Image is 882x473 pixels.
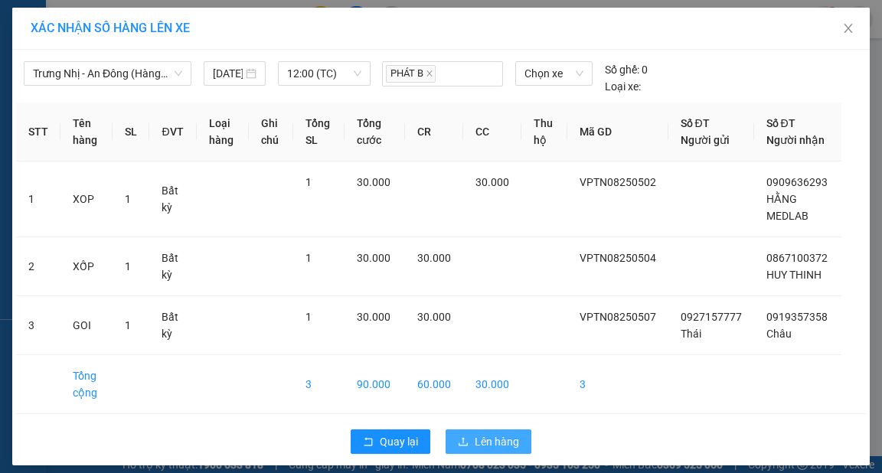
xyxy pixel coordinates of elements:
span: 30.000 [357,311,390,323]
span: upload [458,436,469,449]
th: SL [113,103,149,161]
span: VPTN08250502 [580,176,656,188]
th: CC [463,103,521,161]
td: Bất kỳ [149,161,197,237]
span: 1 [125,319,131,331]
span: 12:00 (TC) [287,62,361,85]
span: 0919357358 [766,311,828,323]
span: Trưng Nhị - An Đông (Hàng Hoá) [33,62,182,85]
th: Mã GD [567,103,668,161]
span: 0927157777 [681,311,742,323]
td: 3 [293,355,345,414]
span: Châu [766,328,792,340]
span: close [842,22,854,34]
button: Close [827,8,870,51]
span: Loại xe: [605,78,641,95]
button: uploadLên hàng [446,429,531,454]
span: VPTN08250504 [580,252,656,264]
span: 1 [305,311,312,323]
td: 1 [16,161,60,237]
td: Bất kỳ [149,237,197,296]
th: Ghi chú [249,103,293,161]
span: 1 [305,176,312,188]
td: GOI [60,296,113,355]
td: XOP [60,161,113,237]
input: 15/08/2025 [213,65,243,82]
th: ĐVT [149,103,197,161]
span: Số ĐT [766,117,795,129]
td: XỐP [60,237,113,296]
span: 1 [125,260,131,272]
span: Người gửi [681,134,730,146]
td: 3 [567,355,668,414]
td: 2 [16,237,60,296]
th: STT [16,103,60,161]
span: PHÁT B [386,65,436,83]
td: 90.000 [345,355,405,414]
span: Thái [681,328,701,340]
span: VPTN08250507 [580,311,656,323]
span: rollback [363,436,374,449]
span: 1 [305,252,312,264]
th: Tên hàng [60,103,113,161]
td: Tổng cộng [60,355,113,414]
span: Lên hàng [475,433,519,450]
div: 0 [605,61,648,78]
span: 30.000 [357,176,390,188]
span: Quay lại [380,433,418,450]
td: 60.000 [405,355,463,414]
span: Số ghế: [605,61,639,78]
span: 30.000 [475,176,509,188]
th: Thu hộ [521,103,567,161]
span: 30.000 [357,252,390,264]
span: 30.000 [417,311,451,323]
span: close [426,70,433,77]
span: Chọn xe [524,62,583,85]
td: 30.000 [463,355,521,414]
button: rollbackQuay lại [351,429,430,454]
span: Người nhận [766,134,825,146]
td: 3 [16,296,60,355]
th: CR [405,103,463,161]
span: 1 [125,193,131,205]
span: Số ĐT [681,117,710,129]
td: Bất kỳ [149,296,197,355]
span: XÁC NHẬN SỐ HÀNG LÊN XE [31,21,190,35]
th: Tổng SL [293,103,345,161]
span: 0867100372 [766,252,828,264]
span: HUY THINH [766,269,822,281]
span: HẰNG MEDLAB [766,193,808,222]
span: 0909636293 [766,176,828,188]
th: Tổng cước [345,103,405,161]
span: 30.000 [417,252,451,264]
th: Loại hàng [197,103,249,161]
